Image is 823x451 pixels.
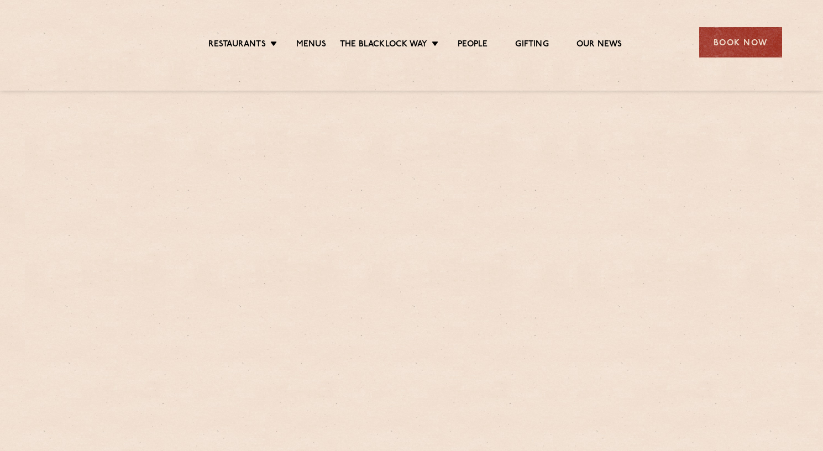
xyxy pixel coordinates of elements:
a: The Blacklock Way [340,39,427,51]
img: svg%3E [41,11,137,74]
a: Menus [296,39,326,51]
a: Our News [576,39,622,51]
a: People [458,39,487,51]
div: Book Now [699,27,782,57]
a: Restaurants [208,39,266,51]
a: Gifting [515,39,548,51]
